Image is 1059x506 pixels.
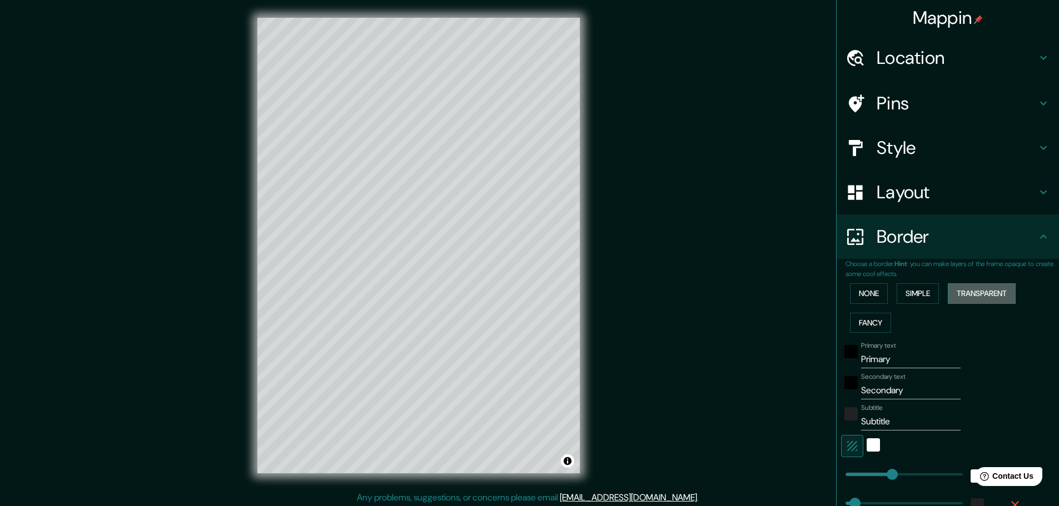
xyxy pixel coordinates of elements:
div: Location [837,36,1059,80]
h4: Style [877,137,1037,159]
h4: Pins [877,92,1037,114]
button: None [850,283,888,304]
button: black [844,376,858,389]
button: Simple [897,283,939,304]
div: Border [837,214,1059,259]
button: black [844,345,858,358]
p: Any problems, suggestions, or concerns please email . [357,491,699,504]
div: . [699,491,700,504]
h4: Layout [877,181,1037,203]
iframe: Help widget launcher [960,463,1047,494]
button: color-222222 [844,407,858,420]
label: Secondary text [861,372,906,382]
div: . [700,491,703,504]
button: white [867,438,880,452]
h4: Location [877,47,1037,69]
h4: Border [877,226,1037,248]
b: Hint [894,259,907,268]
div: Layout [837,170,1059,214]
button: Fancy [850,313,891,333]
div: Style [837,126,1059,170]
div: Pins [837,81,1059,126]
img: pin-icon.png [974,15,983,24]
button: Transparent [948,283,1016,304]
a: [EMAIL_ADDRESS][DOMAIN_NAME] [560,492,697,503]
label: Subtitle [861,403,883,413]
label: Primary text [861,341,896,350]
h4: Mappin [913,7,983,29]
button: Toggle attribution [561,454,574,468]
p: Choose a border. : you can make layers of the frame opaque to create some cool effects. [846,259,1059,279]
